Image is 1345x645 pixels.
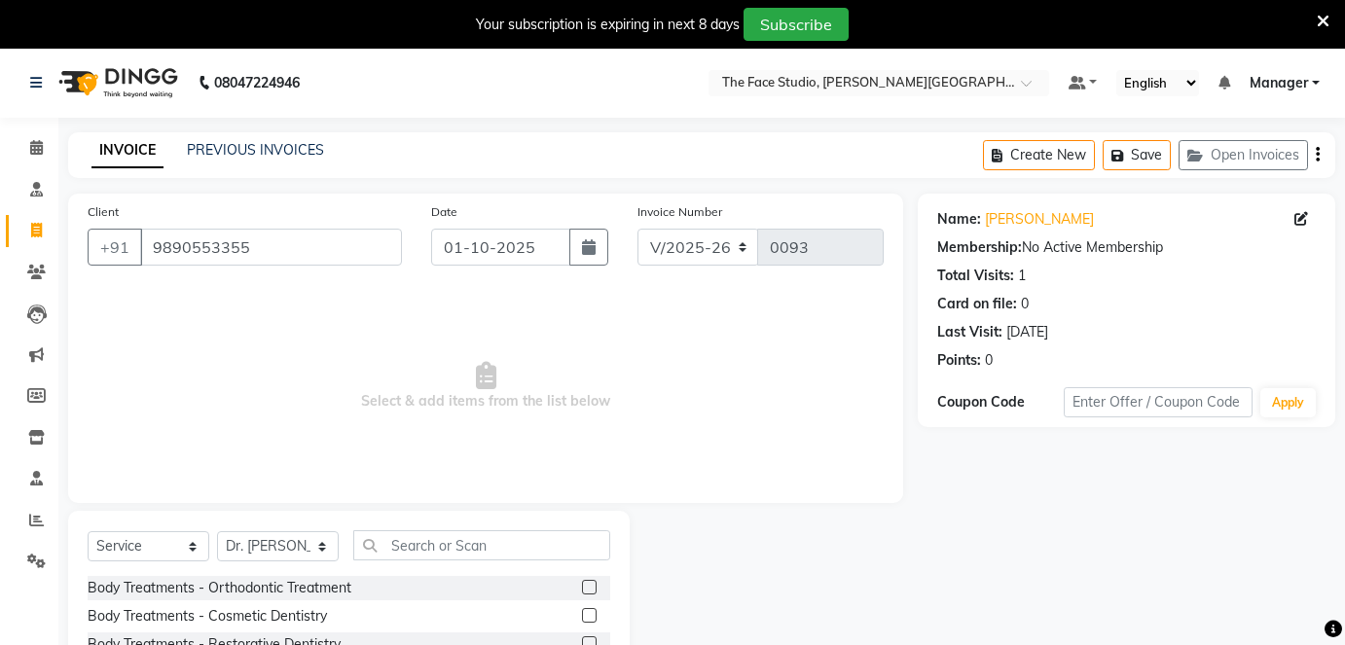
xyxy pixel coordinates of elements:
[88,578,351,598] div: Body Treatments - Orthodontic Treatment
[1103,140,1171,170] button: Save
[88,289,884,484] span: Select & add items from the list below
[1179,140,1308,170] button: Open Invoices
[937,350,981,371] div: Points:
[91,133,164,168] a: INVOICE
[937,266,1014,286] div: Total Visits:
[637,203,722,221] label: Invoice Number
[140,229,402,266] input: Search by Name/Mobile/Email/Code
[744,8,849,41] button: Subscribe
[187,141,324,159] a: PREVIOUS INVOICES
[50,55,183,110] img: logo
[1064,387,1254,417] input: Enter Offer / Coupon Code
[476,15,740,35] div: Your subscription is expiring in next 8 days
[985,350,993,371] div: 0
[983,140,1095,170] button: Create New
[1006,322,1048,342] div: [DATE]
[1021,294,1029,314] div: 0
[937,237,1316,258] div: No Active Membership
[353,530,610,560] input: Search or Scan
[88,203,119,221] label: Client
[1250,73,1308,93] span: Manager
[1260,388,1316,417] button: Apply
[937,392,1064,412] div: Coupon Code
[1018,266,1026,286] div: 1
[985,209,1094,230] a: [PERSON_NAME]
[214,55,300,110] b: 08047224946
[937,237,1022,258] div: Membership:
[88,606,327,627] div: Body Treatments - Cosmetic Dentistry
[431,203,457,221] label: Date
[88,229,142,266] button: +91
[937,209,981,230] div: Name:
[937,322,1002,342] div: Last Visit:
[937,294,1017,314] div: Card on file:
